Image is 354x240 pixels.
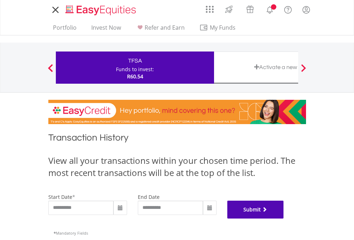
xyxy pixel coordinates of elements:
[48,100,306,124] img: EasyCredit Promotion Banner
[88,24,124,35] a: Invest Now
[227,201,284,219] button: Submit
[60,56,210,66] div: TFSA
[201,2,218,13] a: AppsGrid
[54,230,88,236] span: Mandatory Fields
[138,194,160,200] label: end date
[116,66,154,73] div: Funds to invest:
[133,24,188,35] a: Refer and Earn
[261,2,279,16] a: Notifications
[223,4,235,15] img: thrive-v2.svg
[48,131,306,147] h1: Transaction History
[279,2,297,16] a: FAQ's and Support
[64,4,139,16] img: EasyEquities_Logo.png
[199,23,246,32] span: My Funds
[244,4,256,15] img: vouchers-v2.svg
[239,2,261,15] a: Vouchers
[297,2,315,18] a: My Profile
[296,68,311,75] button: Next
[48,155,306,179] div: View all your transactions within your chosen time period. The most recent transactions will be a...
[43,68,58,75] button: Previous
[50,24,79,35] a: Portfolio
[48,194,72,200] label: start date
[63,2,139,16] a: Home page
[206,5,214,13] img: grid-menu-icon.svg
[145,24,185,31] span: Refer and Earn
[127,73,143,80] span: R60.54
